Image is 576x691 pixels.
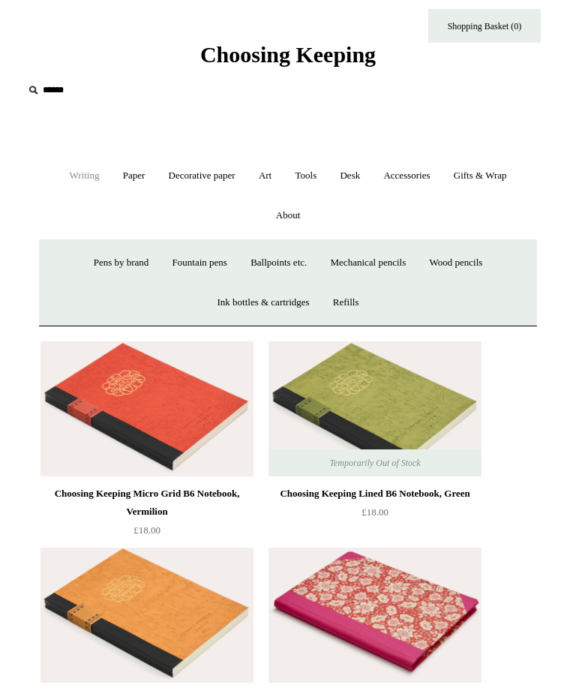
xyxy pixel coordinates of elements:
[314,449,435,476] span: Temporarily Out of Stock
[240,243,317,283] a: Ballpoints etc.
[200,54,376,65] a: Choosing Keeping
[361,506,388,518] span: £18.00
[329,156,370,196] a: Desk
[268,341,481,476] img: Choosing Keeping Lined B6 Notebook, Green
[248,156,282,196] a: Art
[206,283,319,323] a: Ink bottles & cartridges
[200,42,376,67] span: Choosing Keeping
[112,156,156,196] a: Paper
[58,156,109,196] a: Writing
[285,156,328,196] a: Tools
[268,485,481,546] a: Choosing Keeping Lined B6 Notebook, Green £18.00
[40,341,253,476] a: Choosing Keeping Micro Grid B6 Notebook, Vermilion Choosing Keeping Micro Grid B6 Notebook, Vermi...
[40,485,253,546] a: Choosing Keeping Micro Grid B6 Notebook, Vermilion £18.00
[268,341,481,476] a: Choosing Keeping Lined B6 Notebook, Green Choosing Keeping Lined B6 Notebook, Green Temporarily O...
[322,283,370,323] a: Refills
[40,341,253,476] img: Choosing Keeping Micro Grid B6 Notebook, Vermilion
[419,243,493,283] a: Wood pencils
[40,548,253,683] img: Choosing Keeping Plain B6 Notebook, Orange Ochre
[265,196,311,236] a: About
[158,156,246,196] a: Decorative paper
[83,243,160,283] a: Pens by brand
[40,548,253,683] a: Choosing Keeping Plain B6 Notebook, Orange Ochre Choosing Keeping Plain B6 Notebook, Orange Ochre
[320,243,417,283] a: Mechanical pencils
[268,548,481,683] img: Hardback "Composition Ledger" Notebook, Post-War Floral
[44,485,250,521] div: Choosing Keeping Micro Grid B6 Notebook, Vermilion
[272,485,478,503] div: Choosing Keeping Lined B6 Notebook, Green
[428,9,541,43] a: Shopping Basket (0)
[443,156,517,196] a: Gifts & Wrap
[162,243,238,283] a: Fountain pens
[373,156,440,196] a: Accessories
[268,548,481,683] a: Hardback "Composition Ledger" Notebook, Post-War Floral Hardback "Composition Ledger" Notebook, P...
[133,524,160,536] span: £18.00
